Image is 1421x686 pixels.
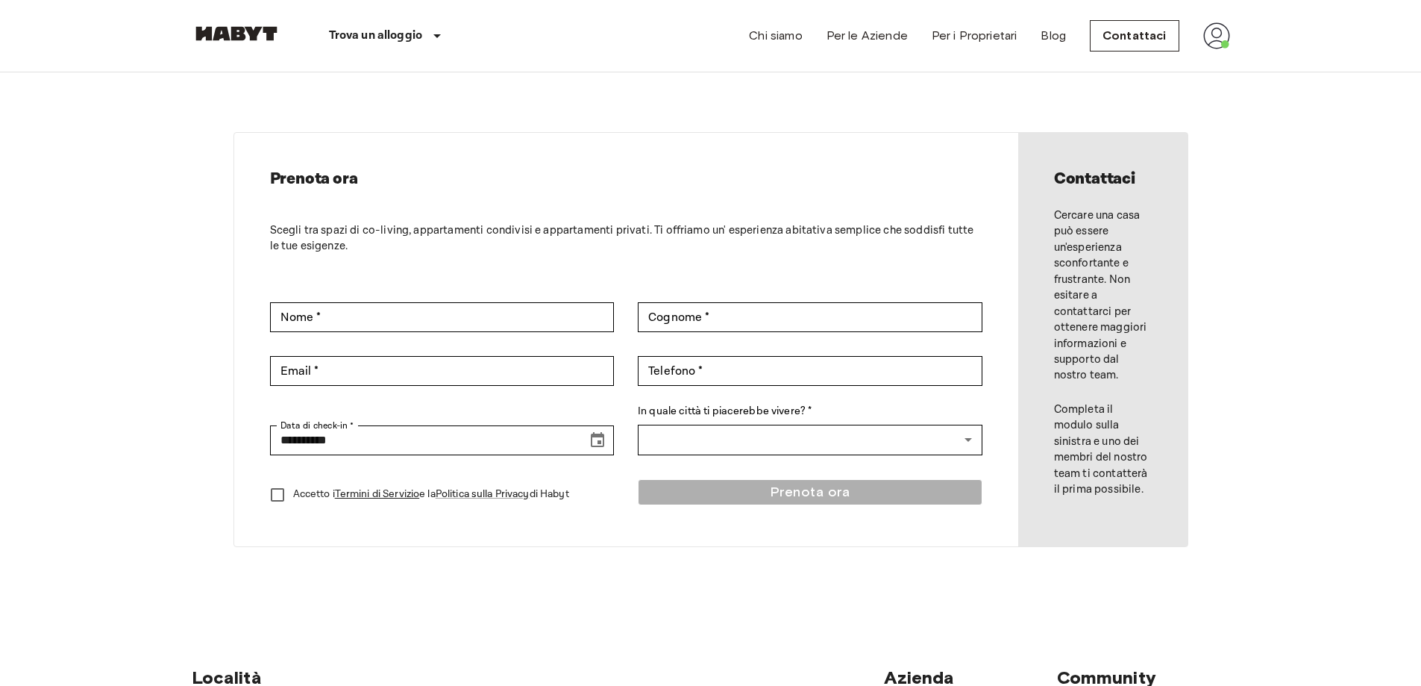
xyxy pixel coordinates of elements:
button: Choose date, selected date is Sep 19, 2025 [583,425,612,455]
p: Cercare una casa può essere un'esperienza sconfortante e frustrante. Non esitare a contattarci pe... [1054,208,1152,384]
h2: Prenota ora [270,169,982,190]
h2: Contattaci [1054,169,1152,190]
label: In quale città ti piacerebbe vivere? * [638,404,982,420]
label: Data di check-in [280,419,354,432]
a: Blog [1041,27,1066,45]
p: Trova un alloggio [329,27,423,45]
p: Completa il modulo sulla sinistra e uno dei membri del nostro team ti contatterà il prima possibile. [1054,402,1152,498]
a: Contattaci [1090,20,1179,52]
a: Chi siamo [749,27,802,45]
img: avatar [1203,22,1230,49]
a: Per i Proprietari [932,27,1017,45]
p: Accetto i e la di Habyt [293,487,569,502]
img: Habyt [192,26,281,41]
p: Scegli tra spazi di co-living, appartamenti condivisi e appartamenti privati. Ti offriamo un' esp... [270,222,982,255]
a: Per le Aziende [826,27,908,45]
a: Politica sulla Privacy [436,487,530,501]
a: Termini di Servizio [335,487,420,501]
